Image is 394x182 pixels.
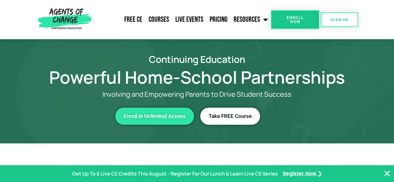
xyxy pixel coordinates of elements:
[200,108,260,125] a: Take FREE Course
[115,108,194,125] a: Enroll in Unlimited Access
[72,169,278,178] p: Get Up To 6 Live CE Credits This August - Register For Our Lunch & Learn Live CE Series
[172,12,206,27] a: Live Events
[20,55,375,64] h2: Continuing Education
[331,18,348,22] span: SIGN IN
[283,169,322,178] a: Register Now ❯
[230,12,271,27] a: Resources
[206,12,230,27] a: Pricing
[321,12,358,27] a: SIGN IN
[145,12,172,27] a: Courses
[121,12,145,27] a: Free CE
[209,114,252,119] span: Take FREE Course
[94,12,271,27] nav: Menu
[271,10,319,29] a: Enroll Now
[281,16,309,24] span: Enroll Now
[124,114,186,119] span: Enroll in Unlimited Access
[45,91,350,98] p: Involving and Empowering Parents to Drive Student Success
[20,70,375,84] h1: Powerful Home-School Partnerships
[383,170,391,177] button: Close Banner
